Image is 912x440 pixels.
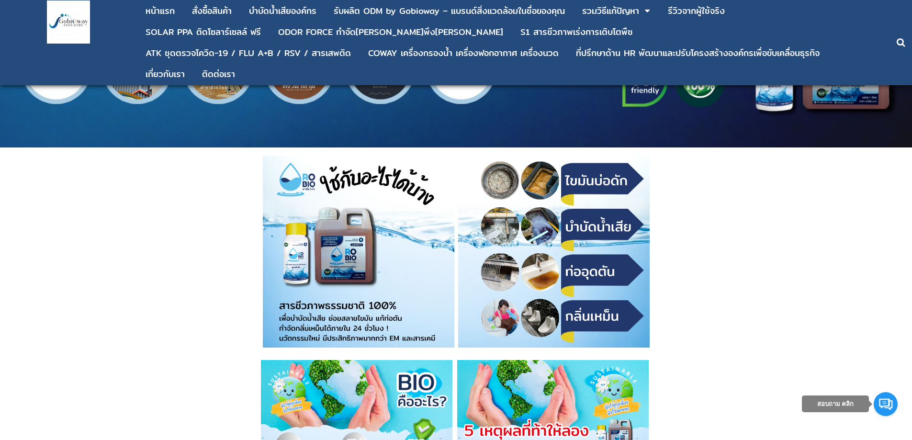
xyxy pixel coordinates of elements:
[146,28,261,36] div: SOLAR PPA ติดโซลาร์เซลล์ ฟรี
[582,7,639,15] div: รวมวิธีแก้ปัญหา
[249,2,316,20] a: บําบัดน้ำเสียองค์กร
[146,49,351,57] div: ATK ชุดตรวจโควิด-19 / FLU A+B / RSV / สารเสพติด
[334,7,565,15] div: รับผลิต ODM by Gobioway – แบรนด์สิ่งแวดล้อมในชื่อของคุณ
[146,44,351,62] a: ATK ชุดตรวจโควิด-19 / FLU A+B / RSV / สารเสพติด
[47,0,90,44] img: large-1644130236041.jpg
[576,44,820,62] a: ที่ปรึกษาด้าน HR พัฒนาและปรับโครงสร้างองค์กรเพื่อขับเคลื่อนธุรกิจ
[278,28,503,36] div: ODOR FORCE กำจัด[PERSON_NAME]พึง[PERSON_NAME]
[249,7,316,15] div: บําบัดน้ำเสียองค์กร
[146,65,185,83] a: เกี่ยวกับเรา
[192,7,232,15] div: สั่งซื้อสินค้า
[817,400,854,407] span: สอบถาม คลิก
[202,65,235,83] a: ติดต่อเรา
[576,49,820,57] div: ที่ปรึกษาด้าน HR พัฒนาและปรับโครงสร้างองค์กรเพื่อขับเคลื่อนธุรกิจ
[263,156,454,348] img: บำบัดน้ำเสีย กลิ่นส้วม แก้ส้วมเหม็น วิธีดับกลิ่นห้องน้ำ ห้องน้ำเหม็น กำจัดกลิ่นเหม็น วิธีบำบัดน้ำ...
[146,7,175,15] div: หน้าแรก
[146,2,175,20] a: หน้าแรก
[368,49,559,57] div: COWAY เครื่องกรองน้ำ เครื่องฟอกอากาศ เครื่องนวด
[520,23,633,41] a: S1 สารชีวภาพเร่งการเติบโตพืช
[146,70,185,79] div: เกี่ยวกับเรา
[334,2,565,20] a: รับผลิต ODM by Gobioway – แบรนด์สิ่งแวดล้อมในชื่อของคุณ
[368,44,559,62] a: COWAY เครื่องกรองน้ำ เครื่องฟอกอากาศ เครื่องนวด
[582,2,639,20] a: รวมวิธีแก้ปัญหา
[668,2,725,20] a: รีวิวจากผู้ใช้จริง
[520,28,633,36] div: S1 สารชีวภาพเร่งการเติบโตพืช
[278,23,503,41] a: ODOR FORCE กำจัด[PERSON_NAME]พึง[PERSON_NAME]
[458,156,650,348] img: บำบัดน้ำเสีย กลิ่นส้วม แก้ส้วมเหม็น วิธีดับกลิ่นห้องน้ำ ห้องน้ำเหม็น กำจัดกลิ่นเหม็น วิธีบำบัดน้ำ...
[192,2,232,20] a: สั่งซื้อสินค้า
[146,23,261,41] a: SOLAR PPA ติดโซลาร์เซลล์ ฟรี
[668,7,725,15] div: รีวิวจากผู้ใช้จริง
[202,70,235,79] div: ติดต่อเรา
